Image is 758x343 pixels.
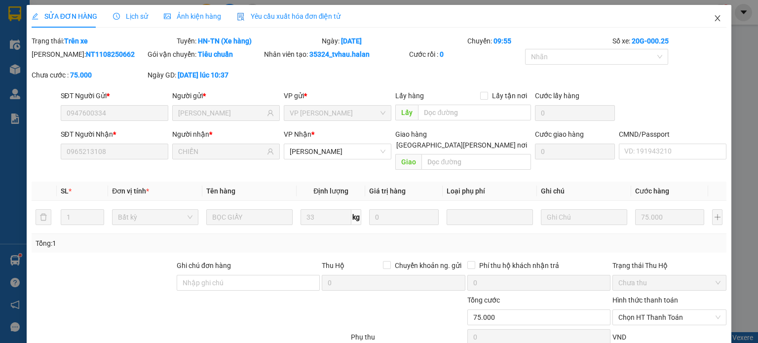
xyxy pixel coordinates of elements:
div: Ngày GD: [148,70,262,80]
span: Phí thu hộ khách nhận trả [475,260,563,271]
div: Số xe: [611,36,727,46]
button: Close [704,5,731,33]
span: Tổng cước [467,296,500,304]
div: [PERSON_NAME]: [32,49,146,60]
div: CMND/Passport [619,129,726,140]
span: picture [164,13,171,20]
span: Tên hàng [206,187,235,195]
span: Bất kỳ [118,210,192,225]
span: Chưa thu [618,275,720,290]
b: [DATE] [341,37,362,45]
span: Định lượng [313,187,348,195]
span: Yêu cầu xuất hóa đơn điện tử [237,12,341,20]
span: Lấy tận nơi [488,90,531,101]
span: VND [612,333,626,341]
input: Dọc đường [418,105,531,120]
span: Chọn HT Thanh Toán [618,310,720,325]
div: VP gửi [284,90,391,101]
div: Người gửi [172,90,280,101]
input: Tên người nhận [178,146,265,157]
span: SL [61,187,69,195]
div: Tổng: 1 [36,238,293,249]
div: Chuyến: [466,36,611,46]
b: Trên xe [64,37,88,45]
span: Giao [395,154,421,170]
span: user [267,110,274,116]
b: Tiêu chuẩn [198,50,233,58]
span: Lấy [395,105,418,120]
div: Chưa cước : [32,70,146,80]
span: Ảnh kiện hàng [164,12,221,20]
b: 20G-000.25 [632,37,669,45]
div: Cước rồi : [409,49,523,60]
b: 35324_tvhau.halan [309,50,370,58]
label: Ghi chú đơn hàng [177,262,231,269]
b: 75.000 [70,71,92,79]
b: [DATE] lúc 10:37 [178,71,228,79]
b: NT1108250662 [86,50,135,58]
span: user [267,148,274,155]
label: Cước giao hàng [535,130,584,138]
span: VP Hoàng Văn Thụ [290,144,385,159]
span: Giá trị hàng [369,187,406,195]
input: VD: Bàn, Ghế [206,209,293,225]
div: Nhân viên tạo: [264,49,407,60]
input: Tên người gửi [178,108,265,118]
div: SĐT Người Nhận [61,129,168,140]
div: Trạng thái: [31,36,176,46]
div: Gói vận chuyển: [148,49,262,60]
div: SĐT Người Gửi [61,90,168,101]
span: Lịch sử [113,12,148,20]
div: Người nhận [172,129,280,140]
th: Loại phụ phí [443,182,537,201]
span: SỬA ĐƠN HÀNG [32,12,97,20]
b: HN-TN (Xe hàng) [198,37,252,45]
label: Hình thức thanh toán [612,296,678,304]
button: plus [712,209,722,225]
span: kg [351,209,361,225]
span: Đơn vị tính [112,187,149,195]
div: Ngày: [321,36,466,46]
input: Ghi Chú [541,209,627,225]
input: Dọc đường [421,154,531,170]
input: 0 [369,209,438,225]
div: Tuyến: [176,36,321,46]
b: 09:55 [493,37,511,45]
input: Cước giao hàng [535,144,615,159]
span: [GEOGRAPHIC_DATA][PERSON_NAME] nơi [392,140,531,151]
span: Thu Hộ [322,262,344,269]
b: 0 [440,50,444,58]
span: Chuyển khoản ng. gửi [391,260,465,271]
input: Cước lấy hàng [535,105,615,121]
span: close [714,14,721,22]
span: Lấy hàng [395,92,424,100]
input: Ghi chú đơn hàng [177,275,320,291]
input: 0 [635,209,704,225]
button: delete [36,209,51,225]
span: Giao hàng [395,130,427,138]
span: VP Nhận [284,130,311,138]
span: VP Nguyễn Trãi [290,106,385,120]
span: Cước hàng [635,187,669,195]
label: Cước lấy hàng [535,92,579,100]
div: Trạng thái Thu Hộ [612,260,726,271]
span: edit [32,13,38,20]
span: close-circle [715,314,721,320]
img: icon [237,13,245,21]
th: Ghi chú [537,182,631,201]
span: clock-circle [113,13,120,20]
